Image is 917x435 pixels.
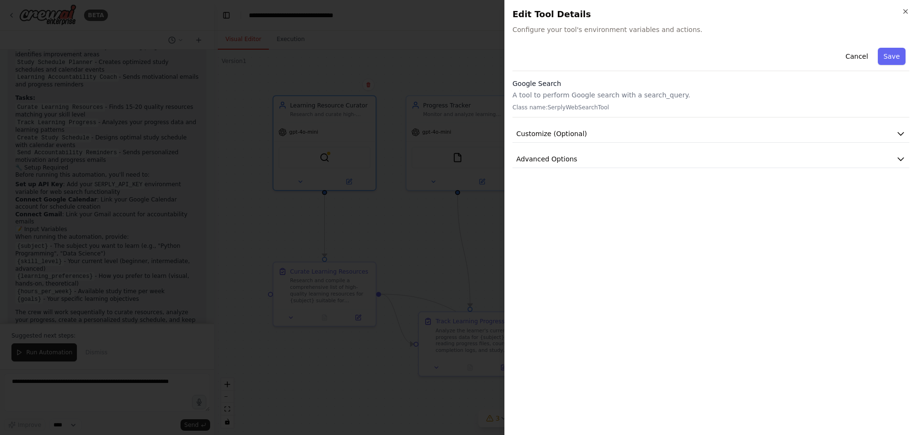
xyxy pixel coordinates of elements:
[516,154,577,164] span: Advanced Options
[512,25,909,34] span: Configure your tool's environment variables and actions.
[878,48,906,65] button: Save
[840,48,874,65] button: Cancel
[512,104,909,111] p: Class name: SerplyWebSearchTool
[512,79,909,88] h3: Google Search
[512,90,909,100] p: A tool to perform Google search with a search_query.
[512,8,909,21] h2: Edit Tool Details
[516,129,587,138] span: Customize (Optional)
[512,125,909,143] button: Customize (Optional)
[512,150,909,168] button: Advanced Options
